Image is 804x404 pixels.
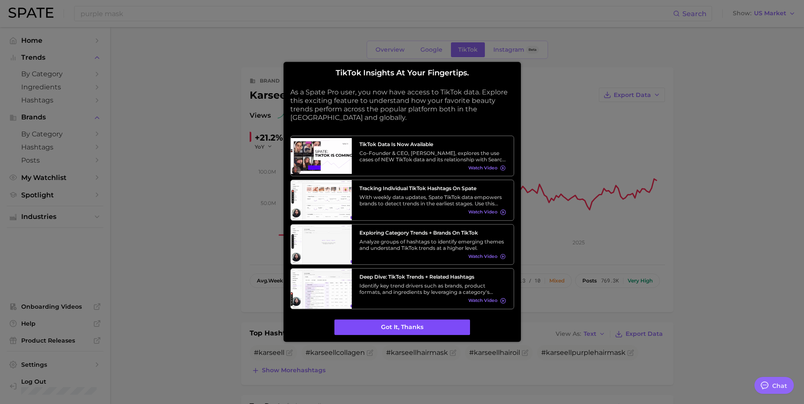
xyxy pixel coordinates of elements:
h3: Exploring Category Trends + Brands on TikTok [359,230,506,236]
div: Identify key trend drivers such as brands, product formats, and ingredients by leveraging a categ... [359,282,506,295]
a: Exploring Category Trends + Brands on TikTokAnalyze groups of hashtags to identify emerging theme... [290,224,514,265]
span: Watch Video [468,298,498,304]
span: Watch Video [468,254,498,259]
button: Got it, thanks [334,319,470,335]
span: Watch Video [468,210,498,215]
div: With weekly data updates, Spate TikTok data empowers brands to detect trends in the earliest stag... [359,194,506,207]
h3: Tracking Individual TikTok Hashtags on Spate [359,185,506,191]
div: Analyze groups of hashtags to identify emerging themes and understand TikTok trends at a higher l... [359,238,506,251]
a: TikTok data is now availableCo-Founder & CEO, [PERSON_NAME], explores the use cases of NEW TikTok... [290,136,514,177]
h2: TikTok insights at your fingertips. [290,69,514,78]
span: Watch Video [468,165,498,171]
p: As a Spate Pro user, you now have access to TikTok data. Explore this exciting feature to underst... [290,88,514,122]
a: Deep Dive: TikTok Trends + Related HashtagsIdentify key trend drivers such as brands, product for... [290,268,514,309]
h3: Deep Dive: TikTok Trends + Related Hashtags [359,274,506,280]
h3: TikTok data is now available [359,141,506,147]
div: Co-Founder & CEO, [PERSON_NAME], explores the use cases of NEW TikTok data and its relationship w... [359,150,506,163]
a: Tracking Individual TikTok Hashtags on SpateWith weekly data updates, Spate TikTok data empowers ... [290,180,514,221]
